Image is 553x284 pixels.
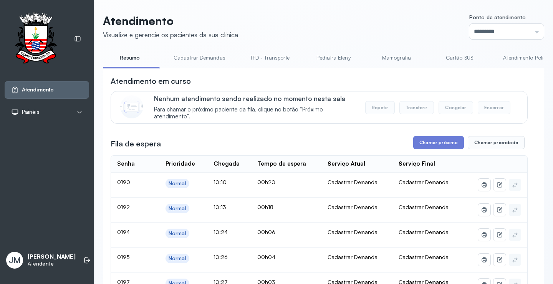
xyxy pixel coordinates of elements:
[328,160,365,168] div: Serviço Atual
[154,106,357,121] span: Para chamar o próximo paciente da fila, clique no botão “Próximo atendimento”.
[214,160,240,168] div: Chegada
[365,101,395,114] button: Repetir
[214,204,226,210] span: 10:13
[8,12,63,66] img: Logotipo do estabelecimento
[11,86,83,94] a: Atendimento
[169,255,186,262] div: Normal
[169,205,186,212] div: Normal
[469,14,526,20] span: Ponto de atendimento
[439,101,473,114] button: Congelar
[28,261,76,267] p: Atendente
[306,51,360,64] a: Pediatra Eleny
[154,95,357,103] p: Nenhum atendimento sendo realizado no momento nesta sala
[111,76,191,86] h3: Atendimento em curso
[117,160,135,168] div: Senha
[117,254,129,260] span: 0195
[103,31,238,39] div: Visualize e gerencie os pacientes da sua clínica
[22,86,54,93] span: Atendimento
[399,254,449,260] span: Cadastrar Demanda
[242,51,298,64] a: TFD - Transporte
[166,51,233,64] a: Cadastrar Demandas
[328,254,387,261] div: Cadastrar Demanda
[111,138,161,149] h3: Fila de espera
[328,204,387,211] div: Cadastrar Demanda
[169,230,186,237] div: Normal
[399,160,435,168] div: Serviço Final
[120,95,143,118] img: Imagem de CalloutCard
[169,180,186,187] div: Normal
[399,204,449,210] span: Cadastrar Demanda
[399,179,449,185] span: Cadastrar Demanda
[257,229,275,235] span: 00h06
[28,253,76,261] p: [PERSON_NAME]
[328,179,387,186] div: Cadastrar Demanda
[257,160,306,168] div: Tempo de espera
[214,229,228,235] span: 10:24
[117,229,130,235] span: 0194
[478,101,510,114] button: Encerrar
[468,136,525,149] button: Chamar prioridade
[117,179,130,185] span: 0190
[369,51,423,64] a: Mamografia
[432,51,486,64] a: Cartão SUS
[399,229,449,235] span: Cadastrar Demanda
[328,229,387,236] div: Cadastrar Demanda
[22,109,40,115] span: Painéis
[257,179,275,185] span: 00h20
[103,51,157,64] a: Resumo
[257,254,275,260] span: 00h04
[399,101,434,114] button: Transferir
[117,204,130,210] span: 0192
[214,179,227,185] span: 10:10
[214,254,228,260] span: 10:26
[103,14,238,28] p: Atendimento
[166,160,195,168] div: Prioridade
[413,136,464,149] button: Chamar próximo
[257,204,273,210] span: 00h18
